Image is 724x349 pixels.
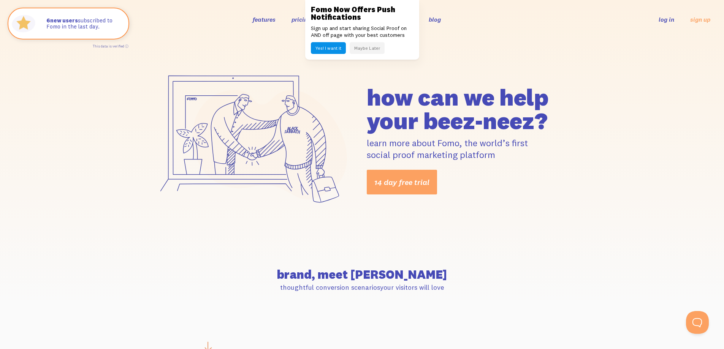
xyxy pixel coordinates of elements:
[311,25,413,38] p: Sign up and start sharing Social Proof on AND off page with your best customers
[311,42,346,54] button: Yes! I want it
[686,311,709,334] iframe: Help Scout Beacon - Open
[46,17,78,24] strong: new users
[150,283,574,292] p: thoughtful conversion scenarios your visitors will love
[253,16,276,23] a: features
[46,17,121,30] p: subscribed to Fomo in the last day.
[350,42,385,54] button: Maybe Later
[690,16,710,24] a: sign up
[10,10,37,37] img: Fomo
[46,17,50,24] span: 6
[659,16,674,23] a: log in
[311,6,413,21] h3: Fomo Now Offers Push Notifications
[367,137,574,161] p: learn more about Fomo, the world’s first social proof marketing platform
[367,85,574,133] h1: how can we help your beez-neez?
[150,268,574,281] h2: brand, meet [PERSON_NAME]
[292,16,311,23] a: pricing
[93,44,128,48] a: This data is verified ⓘ
[367,170,437,194] a: 14 day free trial
[429,16,441,23] a: blog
